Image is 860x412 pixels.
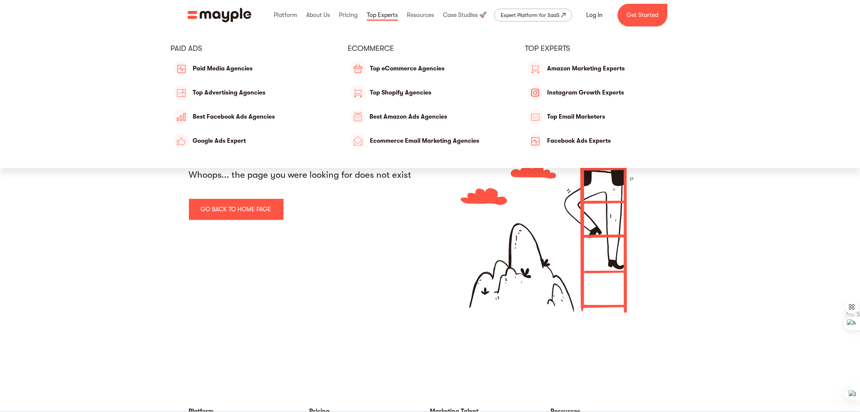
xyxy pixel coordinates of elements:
[501,11,560,20] div: Expert Platform for SaaS
[525,44,690,53] div: Top Experts
[577,6,612,24] a: Log In
[822,376,860,412] iframe: Chat Widget
[187,8,251,22] img: Mayple logo
[304,3,332,27] div: About Us
[337,3,359,27] div: Pricing
[348,44,512,53] div: eCommerce
[189,199,284,220] a: go back to home page
[494,9,572,21] a: Expert Platform for SaaS
[365,3,400,27] div: Top Experts
[187,8,251,22] a: home
[405,3,436,27] div: Resources
[171,44,336,53] div: PAID ADS
[618,4,667,26] a: Get Started
[189,169,430,181] div: Whoops... the page you were looking for does not exist
[272,3,299,27] div: Platform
